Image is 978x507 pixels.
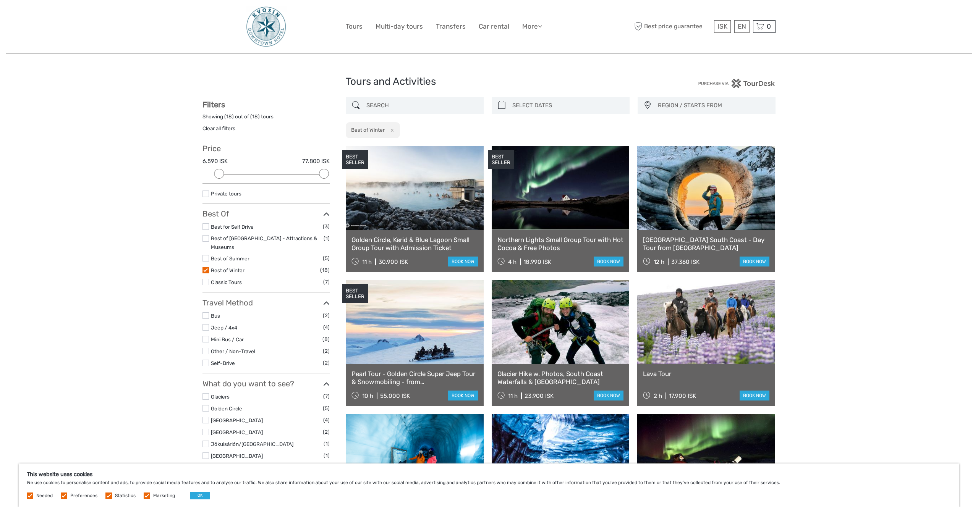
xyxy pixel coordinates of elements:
a: Best of Summer [211,255,249,262]
div: 18.990 ISK [523,258,551,265]
span: ISK [717,23,727,30]
h5: This website uses cookies [27,471,951,478]
a: Clear all filters [202,125,235,131]
h3: Price [202,144,330,153]
span: Best price guarantee [632,20,712,33]
span: (1) [324,234,330,243]
a: book now [594,257,623,266]
span: 2 h [654,392,662,399]
div: 30.900 ISK [379,258,408,265]
a: Best of [GEOGRAPHIC_DATA] - Attractions & Museums [211,235,317,250]
button: REGION / STARTS FROM [654,99,772,112]
strong: Filters [202,100,225,109]
span: (1) [324,439,330,448]
span: (7) [323,278,330,286]
a: Self-Drive [211,360,235,366]
label: 77.800 ISK [302,157,330,165]
a: Transfers [436,21,466,32]
div: BEST SELLER [342,150,368,169]
a: book now [594,391,623,400]
button: Open LiveChat chat widget [88,12,97,21]
h3: Travel Method [202,298,330,307]
a: book now [740,257,769,266]
input: SEARCH [363,99,480,112]
a: Golden Circle [211,405,242,412]
div: 37.360 ISK [671,258,699,265]
span: (2) [323,428,330,436]
span: 0 [766,23,772,30]
a: Best for Self Drive [211,224,254,230]
a: Northern Lights Small Group Tour with Hot Cocoa & Free Photos [497,236,624,252]
a: Car rental [479,21,509,32]
h3: Best Of [202,209,330,218]
button: OK [190,492,210,499]
span: (4) [323,416,330,425]
div: 17.900 ISK [669,392,696,399]
div: We use cookies to personalise content and ads, to provide social media features and to analyse ou... [19,463,959,507]
div: 55.000 ISK [380,392,410,399]
a: book now [740,391,769,400]
h2: Best of Winter [351,127,385,133]
a: Classic Tours [211,279,242,285]
a: Tours [346,21,363,32]
a: Private tours [211,191,241,197]
a: [GEOGRAPHIC_DATA] [211,453,263,459]
h1: Tours and Activities [346,76,632,88]
div: BEST SELLER [488,150,514,169]
span: (2) [323,311,330,320]
a: Pearl Tour - Golden Circle Super Jeep Tour & Snowmobiling - from [GEOGRAPHIC_DATA] [351,370,478,386]
a: book now [448,391,478,400]
a: Mini Bus / Car [211,336,244,342]
a: Jeep / 4x4 [211,325,237,331]
a: book now [448,257,478,266]
a: [GEOGRAPHIC_DATA] [211,429,263,435]
label: Preferences [70,492,97,499]
label: 18 [252,113,258,120]
img: PurchaseViaTourDesk.png [698,79,776,88]
img: 48-093e29fa-b2a2-476f-8fe8-72743a87ce49_logo_big.jpg [246,6,287,47]
h3: What do you want to see? [202,379,330,388]
label: Marketing [153,492,175,499]
span: (18) [320,266,330,274]
a: Glacier Hike w. Photos, South Coast Waterfalls & [GEOGRAPHIC_DATA] [497,370,624,386]
div: EN [734,20,750,33]
label: 6.590 ISK [202,157,228,165]
a: Bus [211,313,220,319]
span: 11 h [508,392,518,399]
span: (2) [323,347,330,355]
a: More [522,21,542,32]
label: Statistics [115,492,136,499]
input: SELECT DATES [509,99,626,112]
a: Glaciers [211,394,230,400]
a: Golden Circle, Kerid & Blue Lagoon Small Group Tour with Admission Ticket [351,236,478,252]
span: (5) [323,254,330,263]
span: (4) [323,323,330,332]
div: 23.900 ISK [525,392,554,399]
label: 18 [226,113,232,120]
a: [GEOGRAPHIC_DATA] [211,417,263,423]
span: 10 h [362,392,373,399]
label: Needed [36,492,53,499]
div: BEST SELLER [342,284,368,303]
div: Showing ( ) out of ( ) tours [202,113,330,125]
span: (2) [323,358,330,367]
a: Multi-day tours [376,21,423,32]
span: (8) [322,335,330,344]
a: Other / Non-Travel [211,348,255,354]
span: 11 h [362,258,372,265]
span: (7) [323,392,330,401]
a: Jökulsárlón/[GEOGRAPHIC_DATA] [211,441,293,447]
span: (5) [323,404,330,413]
span: 4 h [508,258,517,265]
span: (3) [323,222,330,231]
span: (1) [324,451,330,460]
button: x [386,126,396,134]
a: [GEOGRAPHIC_DATA] South Coast - Day Tour from [GEOGRAPHIC_DATA] [643,236,769,252]
span: 12 h [654,258,664,265]
a: Lava Tour [643,370,769,378]
a: Best of Winter [211,267,244,273]
p: We're away right now. Please check back later! [11,13,86,19]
